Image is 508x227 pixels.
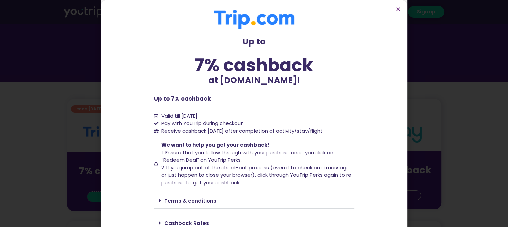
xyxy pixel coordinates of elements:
a: Terms & conditions [164,197,216,204]
span: 2. If you jump out of the check-out process (even if to check on a message or just happen to clos... [161,164,354,186]
span: Pay with YouTrip during checkout [160,120,243,127]
div: 7% cashback [154,56,354,74]
span: We want to help you get your cashback! [161,141,269,148]
p: at [DOMAIN_NAME]! [154,74,354,87]
a: Cashback Rates [164,220,209,227]
span: Valid till [DATE] [161,112,197,119]
p: Up to [154,35,354,48]
span: Receive cashback [DATE] after completion of activity/stay/flight [161,127,323,134]
a: Close [396,7,401,12]
b: Up to 7% cashback [154,95,211,103]
div: Terms & conditions [154,193,354,209]
span: 1. Ensure that you follow through with your purchase once you click on “Redeem Deal” on YouTrip P... [161,149,333,164]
